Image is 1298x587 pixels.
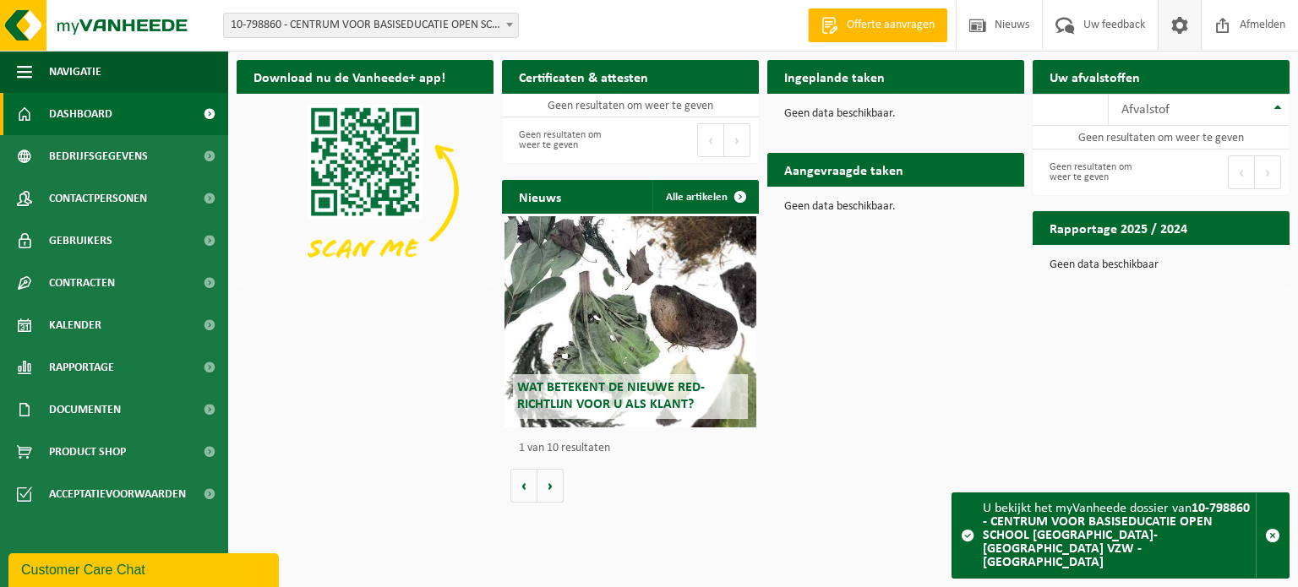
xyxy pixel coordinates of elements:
[49,473,186,515] span: Acceptatievoorwaarden
[1041,154,1153,191] div: Geen resultaten om weer te geven
[808,8,947,42] a: Offerte aanvragen
[983,493,1256,578] div: U bekijkt het myVanheede dossier van
[49,304,101,346] span: Kalender
[537,469,564,503] button: Volgende
[1121,103,1170,117] span: Afvalstof
[1033,211,1204,244] h2: Rapportage 2025 / 2024
[1033,126,1290,149] td: Geen resultaten om weer te geven
[1255,155,1281,189] button: Next
[983,502,1250,569] strong: 10-798860 - CENTRUM VOOR BASISEDUCATIE OPEN SCHOOL [GEOGRAPHIC_DATA]-[GEOGRAPHIC_DATA] VZW - [GEO...
[517,381,705,410] span: Wat betekent de nieuwe RED-richtlijn voor u als klant?
[49,93,112,135] span: Dashboard
[224,14,518,37] span: 10-798860 - CENTRUM VOOR BASISEDUCATIE OPEN SCHOOL KORTRIJK-ROESELARE VZW - KORTRIJK
[843,17,939,34] span: Offerte aanvragen
[49,389,121,431] span: Documenten
[1228,155,1255,189] button: Previous
[502,180,578,213] h2: Nieuws
[510,122,622,159] div: Geen resultaten om weer te geven
[510,469,537,503] button: Vorige
[784,201,1007,213] p: Geen data beschikbaar.
[49,431,126,473] span: Product Shop
[49,135,148,177] span: Bedrijfsgegevens
[49,177,147,220] span: Contactpersonen
[767,153,920,186] h2: Aangevraagde taken
[724,123,750,157] button: Next
[8,550,282,587] iframe: chat widget
[49,262,115,304] span: Contracten
[767,60,902,93] h2: Ingeplande taken
[49,51,101,93] span: Navigatie
[49,220,112,262] span: Gebruikers
[519,443,750,454] p: 1 van 10 resultaten
[652,180,757,214] a: Alle artikelen
[697,123,724,157] button: Previous
[502,60,665,93] h2: Certificaten & attesten
[784,108,1007,120] p: Geen data beschikbaar.
[502,94,759,117] td: Geen resultaten om weer te geven
[504,216,756,427] a: Wat betekent de nieuwe RED-richtlijn voor u als klant?
[1050,259,1273,271] p: Geen data beschikbaar
[223,13,519,38] span: 10-798860 - CENTRUM VOOR BASISEDUCATIE OPEN SCHOOL KORTRIJK-ROESELARE VZW - KORTRIJK
[1164,244,1288,278] a: Bekijk rapportage
[237,60,462,93] h2: Download nu de Vanheede+ app!
[1033,60,1157,93] h2: Uw afvalstoffen
[237,94,494,286] img: Download de VHEPlus App
[49,346,114,389] span: Rapportage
